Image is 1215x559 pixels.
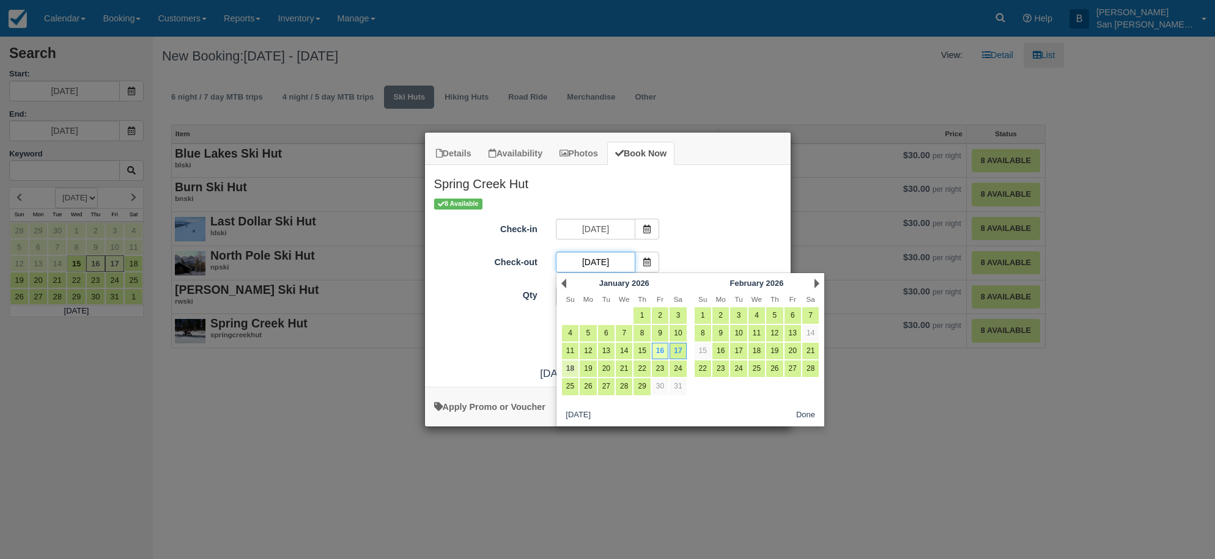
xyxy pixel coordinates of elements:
[425,285,547,302] label: Qty
[616,325,632,342] a: 7
[580,360,596,377] a: 19
[766,343,783,359] a: 19
[598,325,615,342] a: 6
[734,295,742,303] span: Tuesday
[802,307,819,324] a: 7
[561,408,596,423] button: [DATE]
[802,343,819,359] a: 21
[695,325,711,342] a: 8
[670,307,686,324] a: 3
[598,378,615,395] a: 27
[670,325,686,342] a: 10
[730,343,747,359] a: 17
[670,378,686,395] a: 31
[598,343,615,359] a: 13
[580,378,596,395] a: 26
[716,295,726,303] span: Monday
[616,343,632,359] a: 14
[802,360,819,377] a: 28
[425,252,547,269] label: Check-out
[752,295,762,303] span: Wednesday
[652,343,668,359] a: 16
[766,307,783,324] a: 5
[434,199,482,209] span: 8 Available
[552,142,606,166] a: Photos
[695,360,711,377] a: 22
[481,142,550,166] a: Availability
[602,295,610,303] span: Tuesday
[633,343,650,359] a: 15
[766,279,784,288] span: 2026
[425,165,791,381] div: Item Modal
[633,325,650,342] a: 8
[638,295,646,303] span: Thursday
[748,307,765,324] a: 4
[566,295,574,303] span: Sunday
[425,165,791,197] h2: Spring Creek Hut
[599,279,630,288] span: January
[670,343,686,359] a: 17
[766,360,783,377] a: 26
[698,295,707,303] span: Sunday
[652,325,668,342] a: 9
[748,360,765,377] a: 25
[730,360,747,377] a: 24
[561,279,566,288] a: Prev
[730,279,764,288] span: February
[748,343,765,359] a: 18
[619,295,629,303] span: Wednesday
[712,343,729,359] a: 16
[670,360,686,377] a: 24
[425,366,791,381] div: [DATE] - [DATE]:
[632,279,649,288] span: 2026
[598,360,615,377] a: 20
[562,325,578,342] a: 4
[766,325,783,342] a: 12
[562,343,578,359] a: 11
[580,325,596,342] a: 5
[712,307,729,324] a: 2
[730,325,747,342] a: 10
[652,378,668,395] a: 30
[789,295,796,303] span: Friday
[616,378,632,395] a: 28
[562,378,578,395] a: 25
[607,142,674,166] a: Book Now
[657,295,663,303] span: Friday
[802,325,819,342] a: 14
[730,307,747,324] a: 3
[785,325,801,342] a: 13
[785,343,801,359] a: 20
[748,325,765,342] a: 11
[652,360,668,377] a: 23
[633,378,650,395] a: 29
[616,360,632,377] a: 21
[633,360,650,377] a: 22
[770,295,779,303] span: Thursday
[712,325,729,342] a: 9
[674,295,682,303] span: Saturday
[814,279,819,288] a: Next
[695,343,711,359] a: 15
[652,307,668,324] a: 2
[434,402,545,412] a: Apply Voucher
[695,307,711,324] a: 1
[712,360,729,377] a: 23
[562,360,578,377] a: 18
[807,295,815,303] span: Saturday
[583,295,593,303] span: Monday
[428,142,479,166] a: Details
[580,343,596,359] a: 12
[785,360,801,377] a: 27
[785,307,801,324] a: 6
[425,219,547,236] label: Check-in
[633,307,650,324] a: 1
[791,408,820,423] button: Done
